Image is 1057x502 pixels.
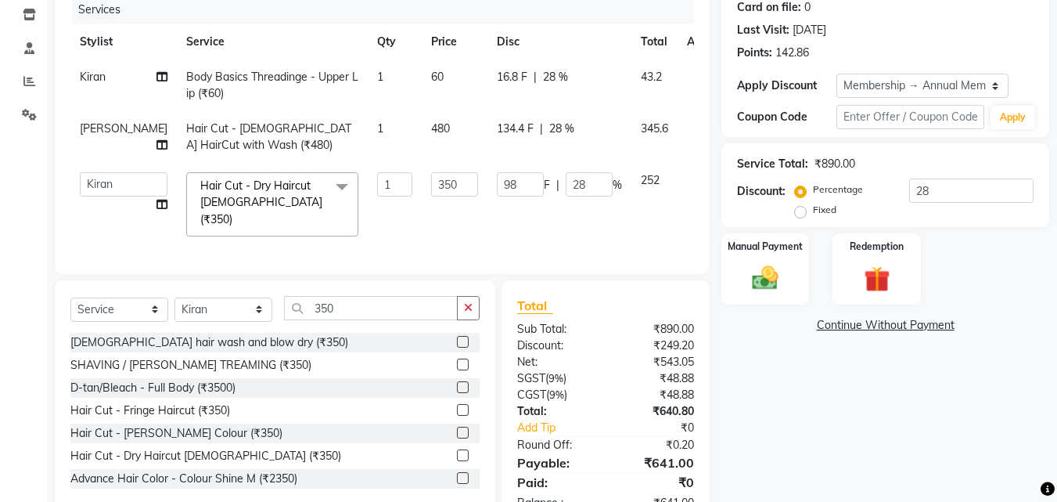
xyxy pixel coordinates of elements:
[813,182,863,197] label: Percentage
[641,173,660,187] span: 252
[70,357,311,374] div: SHAVING / [PERSON_NAME] TREAMING (₹350)
[497,69,527,85] span: 16.8 F
[641,70,662,84] span: 43.2
[186,70,358,100] span: Body Basics Threadinge - Upper Lip (₹60)
[497,121,534,137] span: 134.4 F
[737,156,808,172] div: Service Total:
[70,334,348,351] div: [DEMOGRAPHIC_DATA] hair wash and blow dry (₹350)
[737,45,772,61] div: Points:
[813,203,836,217] label: Fixed
[186,121,351,152] span: Hair Cut - [DEMOGRAPHIC_DATA] HairCut with Wash (₹480)
[70,380,235,396] div: D-tan/Bleach - Full Body (₹3500)
[517,298,553,314] span: Total
[80,70,106,84] span: Kiran
[487,24,631,60] th: Disc
[540,121,543,137] span: |
[737,109,836,125] div: Coupon Code
[377,70,383,84] span: 1
[793,22,826,38] div: [DATE]
[606,403,706,420] div: ₹640.80
[368,24,422,60] th: Qty
[606,354,706,370] div: ₹543.05
[606,387,706,403] div: ₹48.88
[517,371,545,385] span: SGST
[177,24,368,60] th: Service
[631,24,678,60] th: Total
[728,240,803,254] label: Manual Payment
[70,24,177,60] th: Stylist
[70,471,297,487] div: Advance Hair Color - Colour Shine M (₹2350)
[232,212,239,226] a: x
[505,473,606,492] div: Paid:
[422,24,487,60] th: Price
[836,105,984,129] input: Enter Offer / Coupon Code
[543,69,568,85] span: 28 %
[606,321,706,338] div: ₹890.00
[549,388,564,401] span: 9%
[606,338,706,354] div: ₹249.20
[431,70,444,84] span: 60
[613,177,622,193] span: %
[505,387,606,403] div: ( )
[544,177,550,193] span: F
[990,106,1035,129] button: Apply
[737,183,786,200] div: Discount:
[505,321,606,338] div: Sub Total:
[284,296,458,320] input: Search or Scan
[80,121,167,135] span: [PERSON_NAME]
[744,263,786,293] img: _cash.svg
[556,177,559,193] span: |
[641,121,668,135] span: 345.6
[737,78,836,94] div: Apply Discount
[505,354,606,370] div: Net:
[814,156,855,172] div: ₹890.00
[377,121,383,135] span: 1
[724,317,1046,334] a: Continue Without Payment
[737,22,789,38] div: Last Visit:
[70,448,341,464] div: Hair Cut - Dry Haircut [DEMOGRAPHIC_DATA] (₹350)
[517,388,546,402] span: CGST
[534,69,537,85] span: |
[505,453,606,472] div: Payable:
[70,425,282,442] div: Hair Cut - [PERSON_NAME] Colour (₹350)
[850,240,904,254] label: Redemption
[505,403,606,420] div: Total:
[431,121,450,135] span: 480
[549,121,574,137] span: 28 %
[548,372,563,385] span: 9%
[623,420,706,436] div: ₹0
[606,453,706,472] div: ₹641.00
[70,403,230,419] div: Hair Cut - Fringe Haircut (₹350)
[606,437,706,453] div: ₹0.20
[505,338,606,354] div: Discount:
[775,45,809,61] div: 142.86
[606,473,706,492] div: ₹0
[606,370,706,387] div: ₹48.88
[678,24,729,60] th: Action
[200,179,322,226] span: Hair Cut - Dry Haircut [DEMOGRAPHIC_DATA] (₹350)
[505,420,622,436] a: Add Tip
[505,437,606,453] div: Round Off:
[505,370,606,387] div: ( )
[856,263,898,295] img: _gift.svg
